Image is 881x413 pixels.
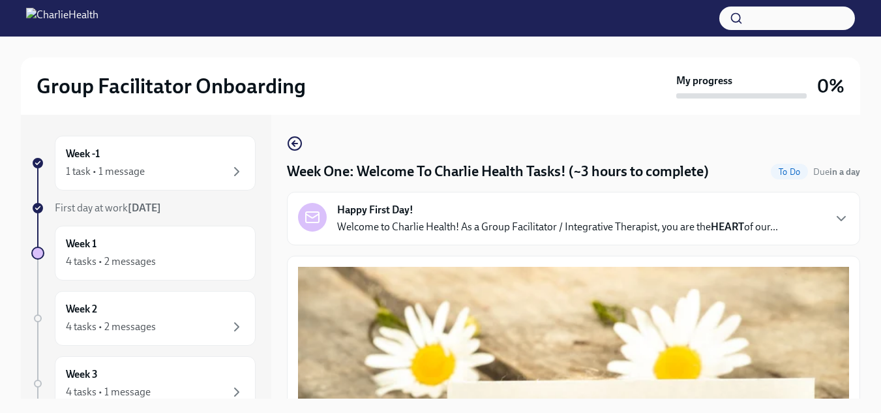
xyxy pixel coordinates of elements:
[337,220,778,234] p: Welcome to Charlie Health! As a Group Facilitator / Integrative Therapist, you are the of our...
[66,254,156,269] div: 4 tasks • 2 messages
[66,237,97,251] h6: Week 1
[337,203,413,217] strong: Happy First Day!
[31,356,256,411] a: Week 34 tasks • 1 message
[31,226,256,281] a: Week 14 tasks • 2 messages
[37,73,306,99] h2: Group Facilitator Onboarding
[128,202,161,214] strong: [DATE]
[676,74,732,88] strong: My progress
[829,166,860,177] strong: in a day
[287,162,709,181] h4: Week One: Welcome To Charlie Health Tasks! (~3 hours to complete)
[813,166,860,177] span: Due
[31,201,256,215] a: First day at work[DATE]
[66,367,98,382] h6: Week 3
[26,8,98,29] img: CharlieHealth
[55,202,161,214] span: First day at work
[66,320,156,334] div: 4 tasks • 2 messages
[66,302,97,316] h6: Week 2
[31,291,256,346] a: Week 24 tasks • 2 messages
[711,221,744,233] strong: HEART
[31,136,256,191] a: Week -11 task • 1 message
[771,167,808,177] span: To Do
[66,164,145,179] div: 1 task • 1 message
[817,74,844,98] h3: 0%
[66,385,151,399] div: 4 tasks • 1 message
[813,166,860,178] span: September 9th, 2025 10:00
[66,147,100,161] h6: Week -1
